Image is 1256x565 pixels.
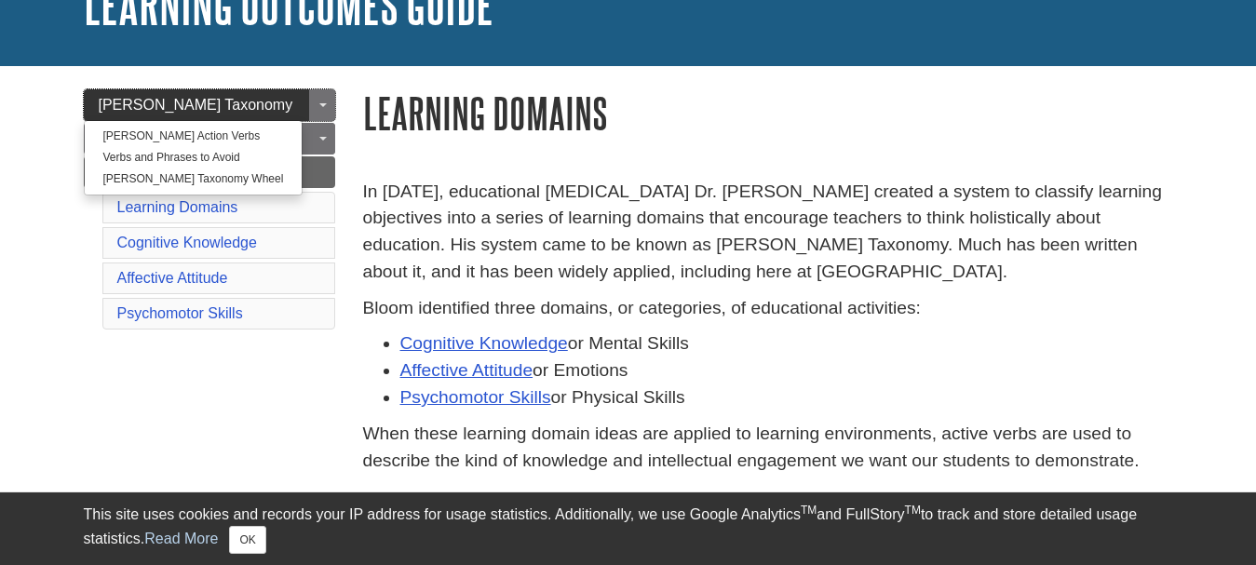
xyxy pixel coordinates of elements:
[84,89,335,333] div: Guide Page Menu
[400,333,568,353] a: Cognitive Knowledge
[117,305,243,321] a: Psychomotor Skills
[99,97,293,113] span: [PERSON_NAME] Taxonomy
[84,504,1173,554] div: This site uses cookies and records your IP address for usage statistics. Additionally, we use Goo...
[117,199,238,215] a: Learning Domains
[905,504,921,517] sup: TM
[229,526,265,554] button: Close
[400,384,1173,411] li: or Physical Skills
[144,531,218,546] a: Read More
[400,360,533,380] a: Affective Attitude
[117,270,228,286] a: Affective Attitude
[363,421,1173,475] p: When these learning domain ideas are applied to learning environments, active verbs are used to d...
[363,89,1173,137] h1: Learning Domains
[85,168,303,190] a: [PERSON_NAME] Taxonomy Wheel
[85,147,303,168] a: Verbs and Phrases to Avoid
[117,235,257,250] a: Cognitive Knowledge
[400,387,551,407] a: Psychomotor Skills
[400,357,1173,384] li: or Emotions
[85,126,303,147] a: [PERSON_NAME] Action Verbs
[400,330,1173,357] li: or Mental Skills
[363,179,1173,286] p: In [DATE], educational [MEDICAL_DATA] Dr. [PERSON_NAME] created a system to classify learning obj...
[363,295,1173,322] p: Bloom identified three domains, or categories, of educational activities:
[84,89,335,121] a: [PERSON_NAME] Taxonomy
[801,504,817,517] sup: TM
